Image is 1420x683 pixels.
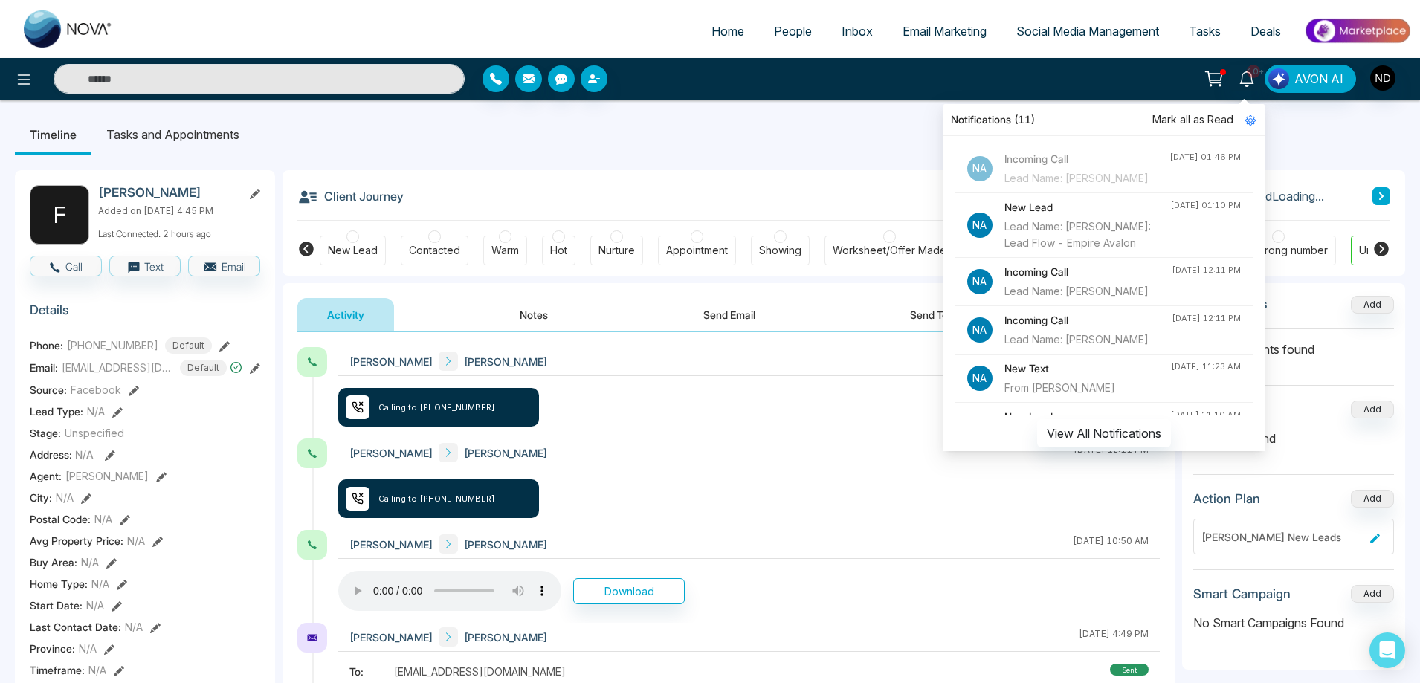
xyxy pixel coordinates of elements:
div: From [PERSON_NAME] [1004,380,1171,396]
span: Avg Property Price : [30,533,123,548]
a: 10+ [1229,65,1265,91]
div: Warm [491,243,519,258]
div: Notifications (11) [943,104,1265,136]
span: Source: [30,382,67,398]
div: [DATE] 11:23 AM [1171,360,1241,373]
img: Market-place.gif [1303,14,1411,48]
span: City : [30,490,52,505]
span: Deals [1250,24,1281,39]
span: Address: [30,447,94,462]
button: AVON AI [1265,65,1356,93]
a: Inbox [827,17,888,45]
button: Add [1351,296,1394,314]
span: Postal Code : [30,511,91,527]
span: [PHONE_NUMBER] [67,337,158,353]
button: Add [1351,401,1394,418]
div: [DATE] 11:10 AM [1170,409,1241,421]
p: Na [967,317,993,343]
span: 10+ [1247,65,1260,78]
p: No Smart Campaigns Found [1193,614,1394,632]
li: Tasks and Appointments [91,114,254,155]
span: [PERSON_NAME] [349,629,433,645]
div: Worksheet/Offer Made [833,243,946,258]
span: Unspecified [65,425,124,441]
span: Lead Type: [30,404,83,419]
span: Stage: [30,425,61,441]
button: Text [109,256,181,276]
button: Send Text [880,298,987,331]
p: Na [967,366,993,391]
div: sent [1110,664,1149,676]
a: People [759,17,827,45]
span: Agent: [30,468,62,484]
button: Download [573,578,685,604]
p: Na [967,269,993,294]
span: Home Type : [30,576,88,592]
span: Calling to [PHONE_NUMBER] [378,401,495,414]
span: Email: [30,360,58,375]
span: Email Marketing [903,24,987,39]
h4: New Text [1004,360,1171,377]
h4: Incoming Call [1004,151,1169,167]
a: Deals [1236,17,1296,45]
span: [PERSON_NAME] [65,468,149,484]
div: Showing [759,243,801,258]
div: New Lead [328,243,378,258]
div: Unspecified [1359,243,1419,258]
div: Contacted [409,243,460,258]
p: Last Connected: 2 hours ago [98,224,260,241]
span: N/A [91,576,109,592]
div: [DATE] 12:11 PM [1172,264,1241,276]
div: Lead Name: [PERSON_NAME] [1004,283,1172,300]
span: [EMAIL_ADDRESS][DOMAIN_NAME] [394,664,566,679]
h3: Action Plan [1193,491,1260,506]
span: N/A [79,641,97,656]
button: Notes [490,298,578,331]
div: F [30,185,89,245]
span: Social Media Management [1016,24,1159,39]
p: Na [967,213,993,238]
img: User Avatar [1370,65,1395,91]
span: [PERSON_NAME] [349,354,433,369]
button: Send Email [674,298,785,331]
div: Appointment [666,243,728,258]
div: [DATE] 4:49 PM [1079,627,1149,647]
button: Add [1351,585,1394,603]
span: Home [711,24,744,39]
div: Lead Name: [PERSON_NAME] [1004,170,1169,187]
button: Activity [297,298,394,331]
button: Call [30,256,102,276]
span: N/A [127,533,145,548]
h4: New Lead [1004,409,1170,425]
a: Home [697,17,759,45]
div: [DATE] 01:46 PM [1169,151,1241,164]
button: Email [188,256,260,276]
h3: Smart Campaign [1193,586,1291,601]
div: Open Intercom Messenger [1369,632,1405,668]
span: Lead Loading... [1245,187,1324,205]
p: No attachments found [1193,329,1394,358]
span: Facebook [71,382,121,398]
span: N/A [125,619,143,635]
div: [PERSON_NAME] New Leads [1201,529,1364,545]
span: Province : [30,641,75,656]
span: Inbox [842,24,873,39]
button: View All Notifications [1037,419,1171,447]
p: Added on [DATE] 4:45 PM [98,204,260,218]
span: Phone: [30,337,63,353]
div: DNC/Wrong number [1228,243,1328,258]
span: Tasks [1189,24,1221,39]
button: Add [1351,490,1394,508]
div: Lead Name: [PERSON_NAME]: Lead Flow - Empire Avalon [1004,219,1170,251]
span: N/A [87,404,105,419]
li: Timeline [15,114,91,155]
h3: Details [30,302,260,326]
div: [DATE] 10:50 AM [1073,534,1149,554]
h4: Incoming Call [1004,312,1172,328]
span: N/A [88,662,106,678]
div: [DATE] 01:10 PM [1170,199,1241,212]
span: Calling to [PHONE_NUMBER] [378,493,495,505]
span: [EMAIL_ADDRESS][DOMAIN_NAME] [62,360,173,375]
a: Social Media Management [1001,17,1174,45]
span: Buy Area : [30,554,77,570]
